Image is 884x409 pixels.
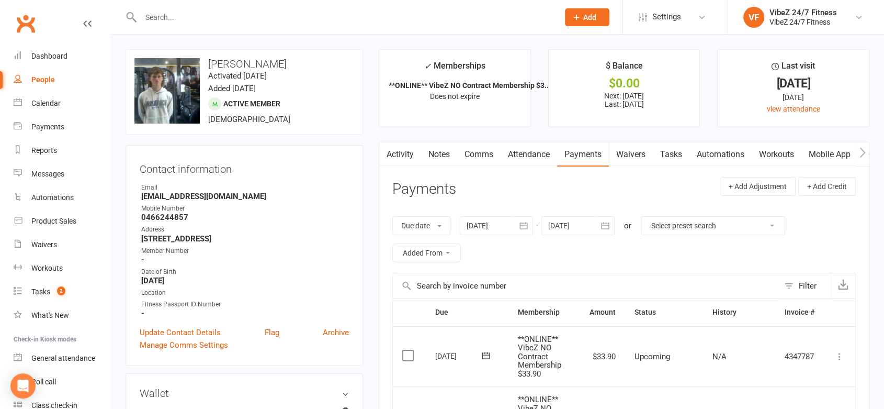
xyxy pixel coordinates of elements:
h3: [PERSON_NAME] [134,58,354,70]
div: Address [141,225,349,235]
div: Roll call [31,378,56,386]
span: Active member [223,100,280,108]
span: Upcoming [634,352,670,361]
div: What's New [31,311,69,319]
div: VibeZ 24/7 Fitness [769,8,837,17]
div: Reports [31,146,57,154]
div: $0.00 [558,78,690,89]
div: Tasks [31,288,50,296]
div: Email [141,183,349,193]
button: + Add Adjustment [720,177,796,196]
a: Notes [421,142,457,167]
i: ✓ [424,61,431,71]
div: Dashboard [31,52,67,60]
a: Activity [379,142,421,167]
a: What's New [14,304,110,327]
div: $ Balance [605,59,642,78]
th: Status [625,299,702,326]
th: Due [426,299,508,326]
div: Memberships [424,59,485,79]
a: Waivers [14,233,110,257]
div: Automations [31,193,74,202]
a: Comms [457,142,501,167]
th: Invoice # [775,299,824,326]
strong: [STREET_ADDRESS] [141,234,349,244]
div: Product Sales [31,217,76,225]
a: Payments [14,115,110,139]
div: Open Intercom Messenger [10,373,36,399]
strong: 0466244857 [141,213,349,222]
div: Last visit [772,59,815,78]
a: Roll call [14,370,110,394]
a: Attendance [501,142,557,167]
img: image1740110060.png [134,58,200,124]
span: [DEMOGRAPHIC_DATA] [208,115,290,124]
div: General attendance [31,354,95,362]
div: Mobile Number [141,204,349,214]
div: VF [743,7,764,28]
a: Calendar [14,92,110,115]
a: Mobile App [801,142,858,167]
button: Add [565,8,609,26]
a: Payments [557,142,609,167]
div: Member Number [141,246,349,256]
th: History [702,299,775,326]
div: [DATE] [727,92,859,103]
div: or [624,219,631,232]
a: Product Sales [14,209,110,233]
input: Search by invoice number [393,273,779,299]
a: Update Contact Details [140,326,221,339]
a: Automations [689,142,752,167]
div: Filter [799,280,817,292]
a: Automations [14,186,110,209]
div: [DATE] [727,78,859,89]
strong: [DATE] [141,276,349,285]
a: Manage Comms Settings [140,339,228,351]
div: Messages [31,170,64,178]
div: VibeZ 24/7 Fitness [769,17,837,27]
a: General attendance kiosk mode [14,347,110,370]
div: Date of Birth [141,267,349,277]
p: Next: [DATE] Last: [DATE] [558,92,690,108]
a: Messages [14,162,110,186]
div: Workouts [31,264,63,272]
span: Add [583,13,596,21]
th: Membership [508,299,580,326]
a: Tasks 2 [14,280,110,304]
div: Calendar [31,99,61,107]
a: Workouts [752,142,801,167]
h3: Contact information [140,159,349,175]
span: N/A [712,352,726,361]
a: Tasks [653,142,689,167]
button: + Add Credit [798,177,856,196]
a: Reports [14,139,110,162]
button: Due date [392,216,450,235]
a: Clubworx [13,10,39,37]
time: Activated [DATE] [208,71,267,81]
span: **ONLINE** VibeZ NO Contract Membership $33.90 [518,335,561,379]
input: Search... [138,10,551,25]
a: Waivers [609,142,653,167]
div: Fitness Passport ID Number [141,300,349,309]
strong: - [141,308,349,318]
span: 2 [57,286,65,295]
h3: Wallet [140,388,349,399]
a: Dashboard [14,45,110,68]
h3: Payments [392,181,456,197]
td: 4347787 [775,326,824,387]
div: Payments [31,123,64,131]
span: Does not expire [430,92,480,101]
td: $33.90 [580,326,625,387]
div: Waivers [31,240,57,249]
th: Amount [580,299,625,326]
button: Filter [779,273,831,299]
button: Added From [392,244,461,262]
strong: **ONLINE** VibeZ NO Contract Membership $3... [389,81,551,90]
time: Added [DATE] [208,84,256,93]
strong: - [141,255,349,264]
a: Flag [265,326,279,339]
div: People [31,75,55,84]
div: [DATE] [435,348,483,364]
a: Archive [323,326,349,339]
strong: [EMAIL_ADDRESS][DOMAIN_NAME] [141,192,349,201]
